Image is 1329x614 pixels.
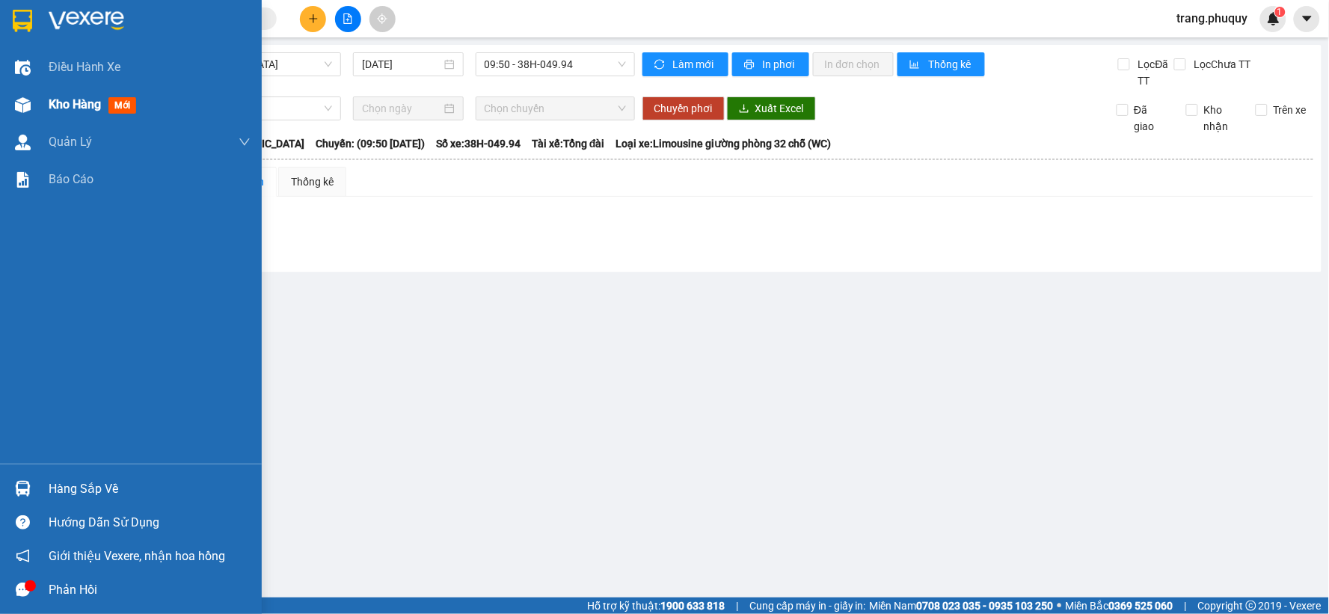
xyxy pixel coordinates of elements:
[485,53,626,76] span: 09:50 - 38H-049.94
[642,52,728,76] button: syncLàm mới
[300,6,326,32] button: plus
[16,515,30,529] span: question-circle
[1066,598,1173,614] span: Miền Bắc
[15,135,31,150] img: warehouse-icon
[909,59,922,71] span: bar-chart
[732,52,809,76] button: printerIn phơi
[377,13,387,24] span: aim
[1301,12,1314,25] span: caret-down
[1132,56,1174,89] span: Lọc Đã TT
[1268,102,1313,118] span: Trên xe
[49,579,251,601] div: Phản hồi
[49,58,121,76] span: Điều hành xe
[1246,601,1256,611] span: copyright
[1267,12,1280,25] img: icon-new-feature
[749,598,866,614] span: Cung cấp máy in - giấy in:
[1058,603,1062,609] span: ⚪️
[763,56,797,73] span: In phơi
[917,600,1054,612] strong: 0708 023 035 - 0935 103 250
[177,17,245,36] b: Phú Quý
[897,52,985,76] button: bar-chartThống kê
[49,132,92,151] span: Quản Lý
[369,6,396,32] button: aim
[362,56,441,73] input: 15/09/2025
[660,600,725,612] strong: 1900 633 818
[239,136,251,148] span: down
[316,135,425,152] span: Chuyến: (09:50 [DATE])
[108,97,136,114] span: mới
[15,481,31,497] img: warehouse-icon
[813,52,894,76] button: In đơn chọn
[744,59,757,71] span: printer
[1109,600,1173,612] strong: 0369 525 060
[436,135,521,152] span: Số xe: 38H-049.94
[1294,6,1320,32] button: caret-down
[362,100,441,117] input: Chọn ngày
[673,56,716,73] span: Làm mới
[15,60,31,76] img: warehouse-icon
[83,74,340,93] li: Hotline: 19001874
[49,547,225,565] span: Giới thiệu Vexere, nhận hoa hồng
[15,172,31,188] img: solution-icon
[49,170,93,188] span: Báo cáo
[1188,56,1253,73] span: Lọc Chưa TT
[16,583,30,597] span: message
[15,97,31,113] img: warehouse-icon
[343,13,353,24] span: file-add
[870,598,1054,614] span: Miền Nam
[1277,7,1283,17] span: 1
[335,6,361,32] button: file-add
[49,512,251,534] div: Hướng dẫn sử dụng
[928,56,973,73] span: Thống kê
[1275,7,1286,17] sup: 1
[13,10,32,32] img: logo-vxr
[642,96,725,120] button: Chuyển phơi
[587,598,725,614] span: Hỗ trợ kỹ thuật:
[485,97,626,120] span: Chọn chuyến
[1165,9,1260,28] span: trang.phuquy
[49,97,101,111] span: Kho hàng
[532,135,605,152] span: Tài xế: Tổng đài
[1185,598,1187,614] span: |
[727,96,816,120] button: downloadXuất Excel
[291,174,334,190] div: Thống kê
[1129,102,1175,135] span: Đã giao
[16,549,30,563] span: notification
[141,96,280,114] b: Gửi khách hàng
[1198,102,1244,135] span: Kho nhận
[654,59,667,71] span: sync
[49,478,251,500] div: Hàng sắp về
[736,598,738,614] span: |
[308,13,319,24] span: plus
[83,37,340,74] li: 146 [PERSON_NAME], [GEOGRAPHIC_DATA][PERSON_NAME]
[616,135,832,152] span: Loại xe: Limousine giường phòng 32 chỗ (WC)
